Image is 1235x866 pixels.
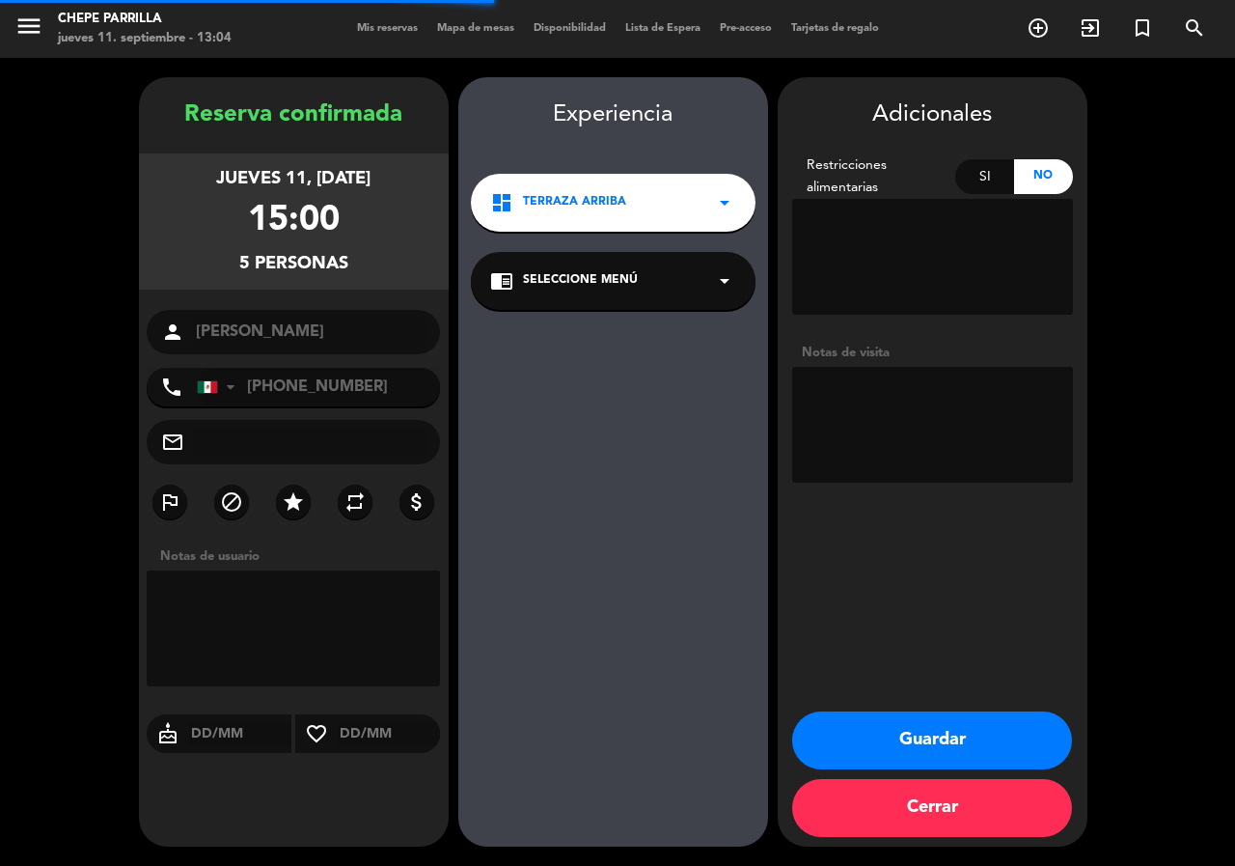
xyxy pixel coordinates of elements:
div: Notas de usuario [151,546,449,567]
i: dashboard [490,191,513,214]
span: Mis reservas [347,23,427,34]
i: cake [147,722,189,745]
i: arrow_drop_down [713,191,736,214]
div: Reserva confirmada [139,97,449,134]
i: exit_to_app [1079,16,1102,40]
div: Chepe Parrilla [58,10,232,29]
i: outlined_flag [158,490,181,514]
i: repeat [343,490,367,514]
span: Lista de Espera [616,23,710,34]
i: menu [14,12,43,41]
input: DD/MM [338,722,441,746]
i: person [161,321,184,344]
span: Pre-acceso [710,23,782,34]
div: 5 personas [239,250,348,278]
span: Mapa de mesas [427,23,524,34]
span: Seleccione Menú [523,271,638,291]
span: Terraza Arriba [523,193,626,212]
div: Si [955,159,1014,194]
div: Experiencia [458,97,768,134]
div: Notas de visita [792,343,1073,363]
button: Guardar [792,712,1072,769]
div: Mexico (México): +52 [198,369,242,405]
i: turned_in_not [1131,16,1154,40]
i: phone [160,376,183,399]
div: jueves 11. septiembre - 13:04 [58,29,232,48]
span: Tarjetas de regalo [782,23,889,34]
div: No [1014,159,1073,194]
div: 15:00 [248,193,340,250]
i: arrow_drop_down [713,269,736,293]
i: search [1183,16,1206,40]
div: Restricciones alimentarias [792,154,956,199]
i: block [220,490,243,514]
input: DD/MM [189,722,292,746]
div: jueves 11, [DATE] [216,165,370,193]
button: Cerrar [792,779,1072,837]
div: Adicionales [792,97,1073,134]
span: Disponibilidad [524,23,616,34]
button: menu [14,12,43,47]
i: attach_money [405,490,428,514]
i: star [282,490,305,514]
i: mail_outline [161,431,184,454]
i: add_circle_outline [1027,16,1050,40]
i: favorite_border [295,722,338,745]
i: chrome_reader_mode [490,269,513,293]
